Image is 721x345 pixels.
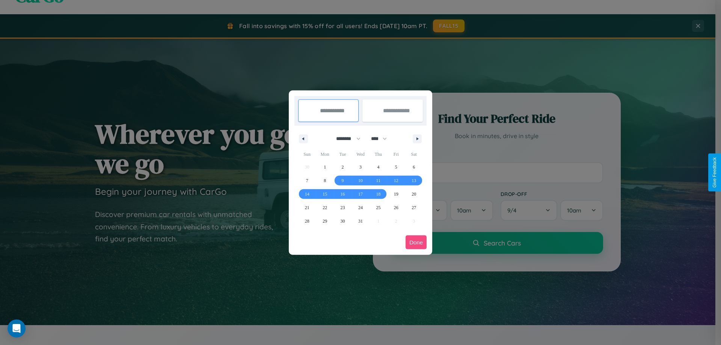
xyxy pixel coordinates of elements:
[316,148,333,160] span: Mon
[351,160,369,174] button: 3
[370,187,387,201] button: 18
[359,160,362,174] span: 3
[351,214,369,228] button: 31
[316,201,333,214] button: 22
[394,201,398,214] span: 26
[358,201,363,214] span: 24
[342,160,344,174] span: 2
[305,187,309,201] span: 14
[412,174,416,187] span: 13
[412,187,416,201] span: 20
[351,201,369,214] button: 24
[305,214,309,228] span: 28
[323,187,327,201] span: 15
[298,148,316,160] span: Sun
[316,160,333,174] button: 1
[387,174,405,187] button: 12
[316,187,333,201] button: 15
[298,174,316,187] button: 7
[324,174,326,187] span: 8
[376,174,381,187] span: 11
[370,148,387,160] span: Thu
[370,160,387,174] button: 4
[387,148,405,160] span: Fri
[334,187,351,201] button: 16
[405,174,423,187] button: 13
[370,174,387,187] button: 11
[405,187,423,201] button: 20
[298,187,316,201] button: 14
[358,174,363,187] span: 10
[306,174,308,187] span: 7
[334,148,351,160] span: Tue
[387,187,405,201] button: 19
[358,187,363,201] span: 17
[316,174,333,187] button: 8
[323,214,327,228] span: 29
[351,187,369,201] button: 17
[412,201,416,214] span: 27
[342,174,344,187] span: 9
[341,201,345,214] span: 23
[334,160,351,174] button: 2
[341,187,345,201] span: 16
[324,160,326,174] span: 1
[376,201,380,214] span: 25
[351,148,369,160] span: Wed
[358,214,363,228] span: 31
[298,201,316,214] button: 21
[376,187,380,201] span: 18
[298,214,316,228] button: 28
[351,174,369,187] button: 10
[341,214,345,228] span: 30
[387,160,405,174] button: 5
[377,160,379,174] span: 4
[334,174,351,187] button: 9
[406,235,427,249] button: Done
[370,201,387,214] button: 25
[387,201,405,214] button: 26
[8,319,26,337] div: Open Intercom Messenger
[394,174,398,187] span: 12
[334,214,351,228] button: 30
[305,201,309,214] span: 21
[395,160,397,174] span: 5
[712,157,717,188] div: Give Feedback
[316,214,333,228] button: 29
[405,148,423,160] span: Sat
[405,201,423,214] button: 27
[323,201,327,214] span: 22
[394,187,398,201] span: 19
[334,201,351,214] button: 23
[405,160,423,174] button: 6
[413,160,415,174] span: 6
